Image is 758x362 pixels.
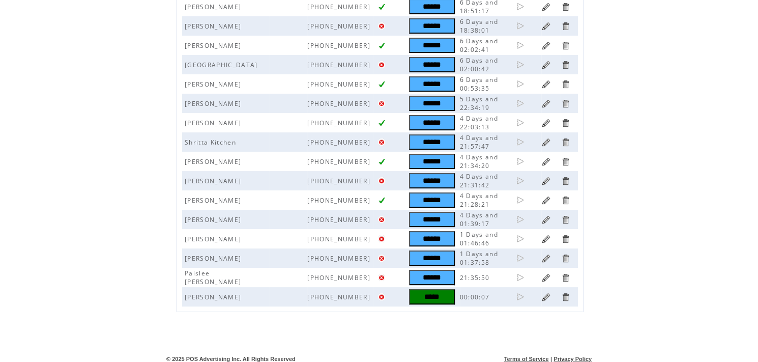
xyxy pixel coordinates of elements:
[185,196,244,205] span: [PERSON_NAME]
[541,2,551,12] a: Click to edit
[541,60,551,70] a: Click to edit
[185,157,244,166] span: [PERSON_NAME]
[185,22,244,31] span: [PERSON_NAME]
[307,177,373,185] span: [PHONE_NUMBER]
[516,177,524,185] a: Click to set as walk away
[553,356,592,362] a: Privacy Policy
[307,157,373,166] span: [PHONE_NUMBER]
[561,215,570,225] a: Click to delete
[516,254,524,262] a: Click to set as walk away
[460,153,498,170] span: 4 Days and 21:34:20
[541,234,551,244] a: Click to edit
[561,21,570,31] a: Click to delete
[307,41,373,50] span: [PHONE_NUMBER]
[460,211,498,228] span: 4 Days and 01:39:17
[185,3,244,11] span: [PERSON_NAME]
[516,22,524,30] a: Click to set as walk away
[307,119,373,127] span: [PHONE_NUMBER]
[460,114,498,131] span: 4 Days and 22:03:13
[516,41,524,49] a: Click to set as walk away
[185,177,244,185] span: [PERSON_NAME]
[307,196,373,205] span: [PHONE_NUMBER]
[185,61,260,69] span: [GEOGRAPHIC_DATA]
[541,215,551,225] a: Click to edit
[185,215,244,224] span: [PERSON_NAME]
[307,138,373,147] span: [PHONE_NUMBER]
[307,22,373,31] span: [PHONE_NUMBER]
[561,176,570,186] a: Click to delete
[185,138,239,147] span: Shritta Kitchen
[460,133,498,151] span: 4 Days and 21:57:47
[516,293,524,301] a: Click to set as walk away
[307,3,373,11] span: [PHONE_NUMBER]
[516,196,524,204] a: Click to set as walk away
[185,254,244,263] span: [PERSON_NAME]
[516,3,524,11] a: Click to set as walk away
[516,61,524,69] a: Click to set as walk away
[541,41,551,50] a: Click to edit
[460,17,498,35] span: 6 Days and 18:38:01
[561,273,570,283] a: Click to delete
[504,356,549,362] a: Terms of Service
[561,254,570,263] a: Click to delete
[516,80,524,88] a: Click to set as walk away
[460,172,498,189] span: 4 Days and 21:31:42
[185,119,244,127] span: [PERSON_NAME]
[561,60,570,70] a: Click to delete
[516,138,524,146] a: Click to set as walk away
[307,215,373,224] span: [PHONE_NUMBER]
[516,157,524,165] a: Click to set as walk away
[307,254,373,263] span: [PHONE_NUMBER]
[561,137,570,147] a: Click to delete
[541,273,551,283] a: Click to edit
[516,99,524,107] a: Click to set as walk away
[307,80,373,89] span: [PHONE_NUMBER]
[516,119,524,127] a: Click to set as walk away
[185,269,244,286] span: Paislee [PERSON_NAME]
[460,249,498,267] span: 1 Days and 01:37:58
[561,2,570,12] a: Click to delete
[516,235,524,243] a: Click to set as walk away
[460,95,498,112] span: 5 Days and 22:34:19
[166,356,296,362] span: © 2025 POS Advertising Inc. All Rights Reserved
[307,235,373,243] span: [PHONE_NUMBER]
[541,157,551,166] a: Click to edit
[460,75,498,93] span: 6 Days and 00:53:35
[185,99,244,108] span: [PERSON_NAME]
[561,157,570,166] a: Click to delete
[460,273,492,282] span: 21:35:50
[460,56,498,73] span: 6 Days and 02:00:42
[185,80,244,89] span: [PERSON_NAME]
[561,99,570,108] a: Click to delete
[460,191,498,209] span: 4 Days and 21:28:21
[307,99,373,108] span: [PHONE_NUMBER]
[460,37,498,54] span: 6 Days and 02:02:41
[516,215,524,224] a: Click to set as walk away
[550,356,552,362] span: |
[541,21,551,31] a: Click to edit
[460,230,498,247] span: 1 Days and 01:46:46
[307,61,373,69] span: [PHONE_NUMBER]
[561,79,570,89] a: Click to delete
[561,292,570,302] a: Click to delete
[561,234,570,244] a: Click to delete
[541,99,551,108] a: Click to edit
[185,41,244,50] span: [PERSON_NAME]
[561,196,570,205] a: Click to delete
[307,273,373,282] span: [PHONE_NUMBER]
[541,118,551,128] a: Click to edit
[541,196,551,205] a: Click to edit
[307,293,373,301] span: [PHONE_NUMBER]
[460,293,492,301] span: 00:00:07
[561,118,570,128] a: Click to delete
[541,79,551,89] a: Click to edit
[185,235,244,243] span: [PERSON_NAME]
[541,292,551,302] a: Click to edit
[185,293,244,301] span: [PERSON_NAME]
[541,137,551,147] a: Click to edit
[516,273,524,282] a: Click to set as walk away
[541,254,551,263] a: Click to edit
[541,176,551,186] a: Click to edit
[561,41,570,50] a: Click to delete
